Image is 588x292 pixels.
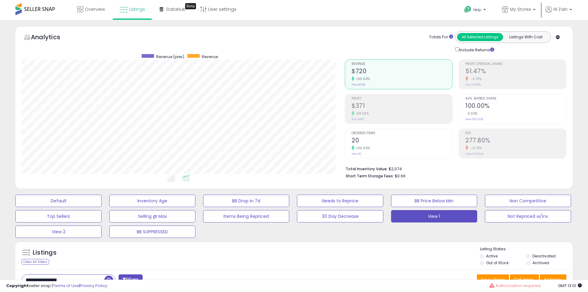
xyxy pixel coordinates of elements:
[354,146,370,150] small: 100.00%
[80,283,107,289] a: Privacy Policy
[391,210,477,222] button: View 1
[465,83,481,87] small: Prev: 51.85%
[553,6,568,12] span: Hi Zain
[129,6,145,12] span: Listings
[352,117,364,121] small: Prev: $187
[486,253,498,259] label: Active
[486,260,509,265] label: Out of Stock
[15,226,102,238] button: View 2
[465,137,566,145] h2: 277.80%
[545,6,572,20] a: Hi Zain
[297,195,383,207] button: Needs to Reprice
[22,259,49,265] div: Clear All Filters
[465,97,566,100] span: Avg. Buybox Share
[352,83,365,87] small: Prev: $360
[459,1,492,20] a: Help
[485,210,571,222] button: Not Repriced w/inv
[203,210,289,222] button: Items Being Repriced
[485,195,571,207] button: Non Competitive
[185,3,196,9] div: Tooltip anchor
[6,283,29,289] strong: Copyright
[352,152,361,156] small: Prev: 10
[468,77,482,81] small: -0.73%
[6,283,107,289] div: seller snap | |
[15,195,102,207] button: Default
[346,165,562,172] li: $2,074
[532,260,549,265] label: Archived
[354,77,370,81] small: 100.00%
[109,195,195,207] button: Inventory Age
[31,33,72,43] h5: Analytics
[109,210,195,222] button: Selling @ Max
[468,146,482,150] small: -0.73%
[465,132,566,135] span: ROI
[465,68,566,76] h2: 51.47%
[352,97,452,100] span: Profit
[156,54,184,59] span: Revenue (prev)
[352,132,452,135] span: Ordered Items
[352,68,452,76] h2: $720
[85,6,105,12] span: Overview
[503,33,549,41] button: Listings With Cost
[480,246,573,252] p: Listing States:
[457,33,503,41] button: All Selected Listings
[465,152,483,156] small: Prev: 279.84%
[166,6,186,12] span: DataHub
[109,226,195,238] button: BB SUPPRESSED
[465,111,478,116] small: 0.00%
[473,7,482,12] span: Help
[464,6,472,13] i: Get Help
[33,248,56,257] h5: Listings
[465,117,483,121] small: Prev: 100.00%
[346,166,388,171] b: Total Inventory Value:
[352,102,452,111] h2: $371
[510,6,531,12] span: My Stores
[352,137,452,145] h2: 20
[395,173,406,179] span: $0.66
[53,283,79,289] a: Terms of Use
[352,62,452,66] span: Revenue
[465,102,566,111] h2: 100.00%
[15,210,102,222] button: Top Sellers
[202,54,218,59] span: Revenue
[297,210,383,222] button: 30 Day Decrease
[346,173,394,179] b: Short Term Storage Fees:
[532,253,556,259] label: Deactivated
[203,195,289,207] button: BB Drop in 7d
[354,111,369,116] small: 98.55%
[465,62,566,66] span: Profit [PERSON_NAME]
[558,283,582,289] span: 2025-08-11 13:01 GMT
[429,34,453,40] div: Totals For
[391,195,477,207] button: BB Price Below Min
[451,46,502,53] div: Include Returns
